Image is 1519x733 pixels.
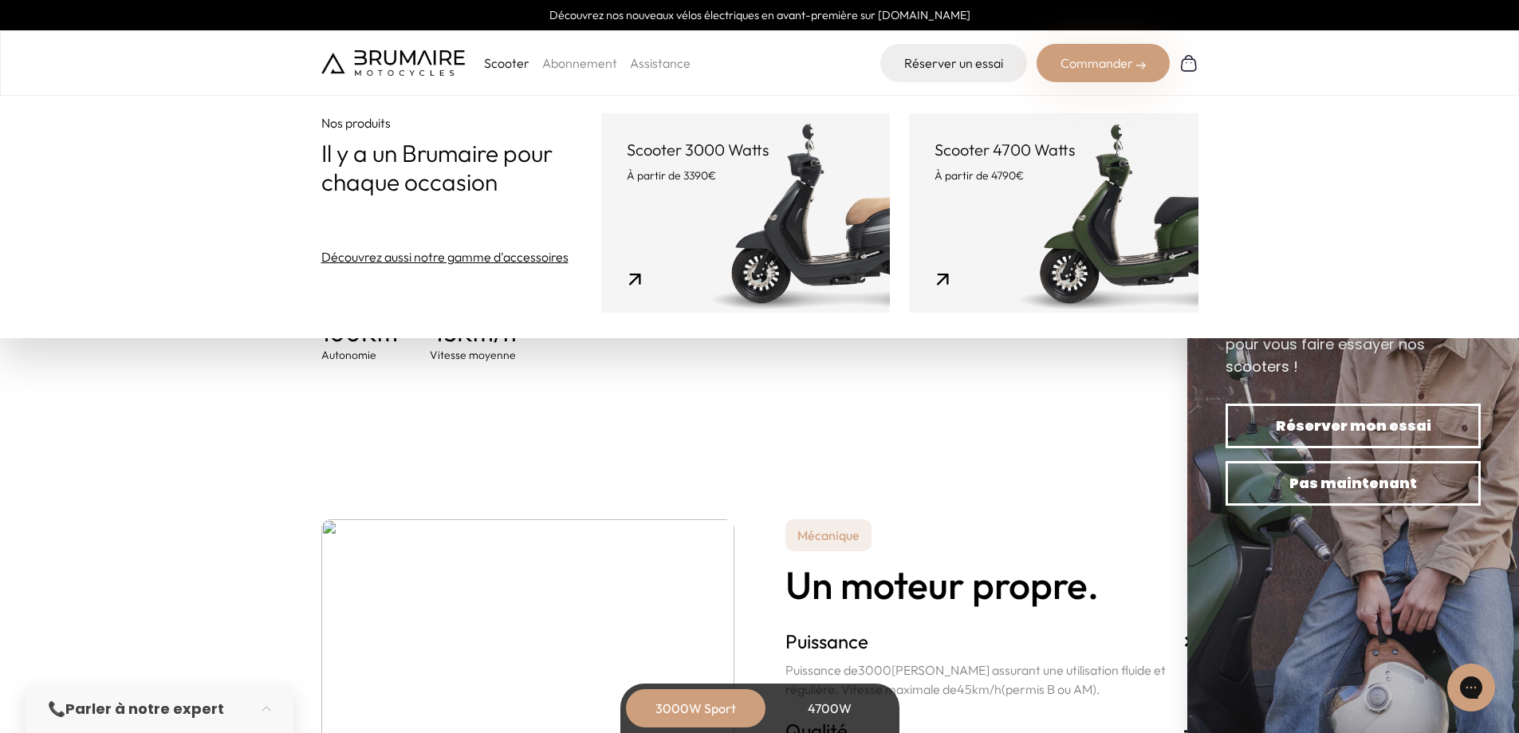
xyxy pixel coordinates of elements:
[766,689,894,727] div: 4700W
[627,139,864,161] p: Scooter 3000 Watts
[1179,53,1198,73] img: Panier
[957,681,972,697] span: 45
[1037,44,1170,82] div: Commander
[1136,61,1146,70] img: right-arrow-2.png
[785,660,1198,699] p: Puissance de [PERSON_NAME] assurant une utilisation fluide et régulière. Vitesse maximale de km/h .
[785,519,872,551] p: Mécanique
[321,347,398,363] p: Autonomie
[785,564,1198,606] h2: Un moteur propre.
[321,50,465,76] img: Brumaire Motocycles
[630,55,691,71] a: Assistance
[858,662,891,678] span: 3000
[935,167,1172,183] p: À partir de 4790€
[1002,681,1096,697] span: (permis B ou AM)
[880,44,1027,82] a: Réserver un essai
[785,629,1198,654] h3: Puissance
[1439,658,1503,717] iframe: Gorgias live chat messenger
[627,167,864,183] p: À partir de 3390€
[484,53,529,73] p: Scooter
[935,139,1172,161] p: Scooter 4700 Watts
[430,347,516,363] p: Vitesse moyenne
[909,113,1198,313] a: Scooter 4700 Watts À partir de 4790€
[632,689,760,727] div: 3000W Sport
[542,55,617,71] a: Abonnement
[601,113,890,313] a: Scooter 3000 Watts À partir de 3390€
[321,139,602,196] p: Il y a un Brumaire pour chaque occasion
[321,247,569,266] a: Découvrez aussi notre gamme d'accessoires
[321,113,602,132] p: Nos produits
